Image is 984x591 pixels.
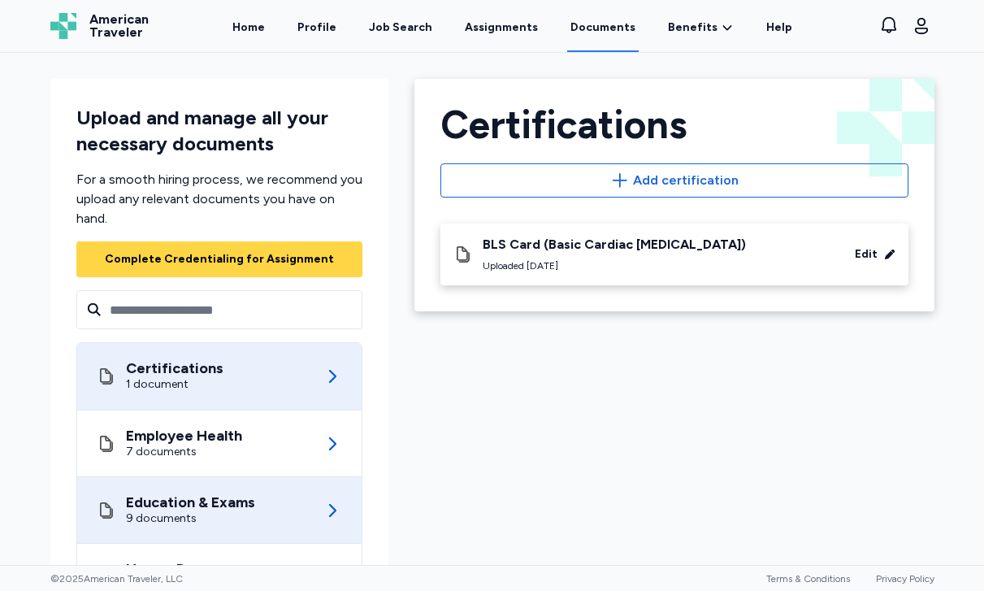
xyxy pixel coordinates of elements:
[50,13,76,39] img: Logo
[668,20,717,36] span: Benefits
[483,259,746,272] div: Uploaded [DATE]
[766,573,850,584] a: Terms & Conditions
[369,20,432,36] div: Job Search
[668,20,734,36] a: Benefits
[440,105,908,144] div: Certifications
[126,444,242,460] div: 7 documents
[440,163,908,198] button: Add certification
[126,561,249,577] div: Human Resources
[105,251,334,267] div: Complete Credentialing for Assignment
[876,573,934,584] a: Privacy Policy
[126,360,223,376] div: Certifications
[126,376,223,393] div: 1 document
[126,428,242,444] div: Employee Health
[855,246,878,263] div: Edit
[126,494,255,511] div: Education & Exams
[633,171,739,190] span: Add certification
[76,105,362,157] div: Upload and manage all your necessary documents
[126,511,255,527] div: 9 documents
[89,13,149,39] span: American Traveler
[76,241,362,277] button: Complete Credentialing for Assignment
[567,2,639,52] a: Documents
[76,170,362,228] div: For a smooth hiring process, we recommend you upload any relevant documents you have on hand.
[483,237,746,253] div: BLS Card (Basic Cardiac [MEDICAL_DATA])
[50,572,183,585] span: © 2025 American Traveler, LLC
